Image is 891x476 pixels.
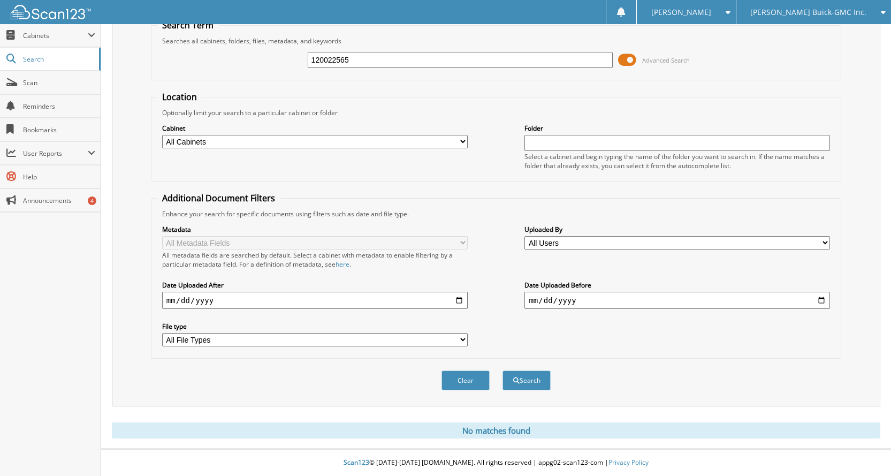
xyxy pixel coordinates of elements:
span: Cabinets [23,31,88,40]
label: Uploaded By [524,225,830,234]
label: Date Uploaded Before [524,281,830,290]
span: [PERSON_NAME] Buick-GMC Inc. [750,9,866,16]
legend: Search Term [157,19,219,31]
span: Reminders [23,102,95,111]
a: Privacy Policy [608,458,649,467]
span: Scan [23,78,95,87]
span: Scan123 [344,458,369,467]
div: Enhance your search for specific documents using filters such as date and file type. [157,209,835,218]
input: end [524,292,830,309]
span: Announcements [23,196,95,205]
span: Search [23,55,94,64]
span: Help [23,172,95,182]
input: start [162,292,468,309]
label: Cabinet [162,124,468,133]
img: scan123-logo-white.svg [11,5,91,19]
div: All metadata fields are searched by default. Select a cabinet with metadata to enable filtering b... [162,251,468,269]
span: Advanced Search [642,56,690,64]
div: Select a cabinet and begin typing the name of the folder you want to search in. If the name match... [524,152,830,170]
div: No matches found [112,422,880,439]
label: Metadata [162,225,468,234]
span: [PERSON_NAME] [651,9,711,16]
legend: Location [157,91,202,103]
div: 4 [88,197,96,205]
legend: Additional Document Filters [157,192,280,204]
label: Date Uploaded After [162,281,468,290]
label: File type [162,322,468,331]
div: Searches all cabinets, folders, files, metadata, and keywords [157,36,835,46]
div: © [DATE]-[DATE] [DOMAIN_NAME]. All rights reserved | appg02-scan123-com | [101,450,891,476]
span: User Reports [23,149,88,158]
button: Clear [441,371,490,390]
span: Bookmarks [23,125,95,134]
div: Optionally limit your search to a particular cabinet or folder [157,108,835,117]
a: here [336,260,349,269]
button: Search [502,371,551,390]
label: Folder [524,124,830,133]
